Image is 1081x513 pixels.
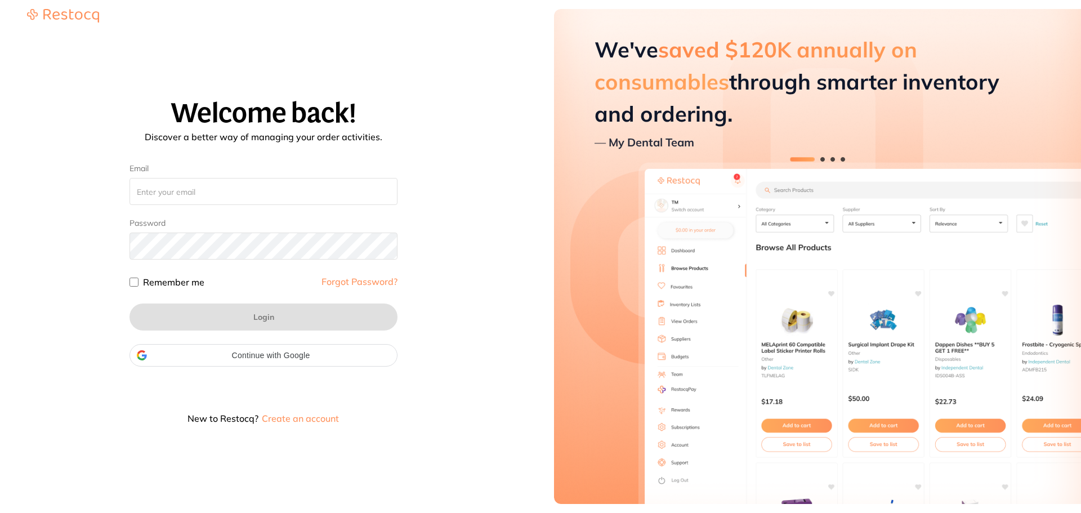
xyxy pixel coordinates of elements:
[143,278,204,287] label: Remember me
[129,414,397,423] p: New to Restocq?
[14,99,513,128] h1: Welcome back!
[151,351,390,360] span: Continue with Google
[14,132,513,141] p: Discover a better way of managing your order activities.
[554,9,1081,504] aside: Hero
[261,414,340,423] button: Create an account
[129,164,397,173] label: Email
[129,178,397,205] input: Enter your email
[129,344,397,367] div: Continue with Google
[321,277,397,286] a: Forgot Password?
[554,9,1081,504] img: Restocq preview
[129,218,166,228] label: Password
[129,304,397,331] button: Login
[27,9,99,23] img: Restocq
